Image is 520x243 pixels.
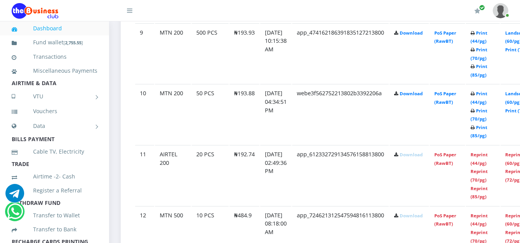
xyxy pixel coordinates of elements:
a: Cable TV, Electricity [12,143,97,161]
td: ₦193.93 [229,23,259,84]
a: Register a Referral [12,182,97,199]
td: [DATE] 04:34:51 PM [260,84,291,144]
a: Print (70/pg) [471,108,487,122]
td: app_474162186391835127213800 [292,23,389,84]
a: Dashboard [12,19,97,37]
a: PoS Paper (RawBT) [434,213,456,227]
a: Print (85/pg) [471,63,487,78]
a: Print (44/pg) [471,91,487,105]
a: Miscellaneous Payments [12,62,97,80]
a: Print (85/pg) [471,124,487,139]
a: Chat for support [7,208,23,221]
a: Download [400,30,423,36]
a: Transactions [12,48,97,66]
i: Renew/Upgrade Subscription [474,8,480,14]
a: PoS Paper (RawBT) [434,30,456,44]
img: User [493,3,508,18]
a: PoS Paper (RawBT) [434,91,456,105]
b: 2,755.55 [65,40,81,45]
td: 9 [135,23,154,84]
a: Transfer to Bank [12,220,97,238]
small: [ ] [63,40,83,45]
td: webe3f562752213802b3392206a [292,84,389,144]
td: [DATE] 02:49:36 PM [260,145,291,205]
td: 10 [135,84,154,144]
a: Reprint (44/pg) [471,152,488,166]
span: Renew/Upgrade Subscription [479,5,485,10]
td: [DATE] 10:15:38 AM [260,23,291,84]
td: MTN 200 [155,84,191,144]
a: Chat for support [5,190,24,203]
a: PoS Paper (RawBT) [434,152,456,166]
a: Print (70/pg) [471,47,487,61]
a: Download [400,91,423,96]
a: Data [12,116,97,136]
a: Download [400,213,423,219]
td: ₦193.88 [229,84,259,144]
a: Print (44/pg) [471,30,487,44]
td: app_612332729134576158813800 [292,145,389,205]
td: 20 PCS [192,145,229,205]
td: 50 PCS [192,84,229,144]
a: Download [400,152,423,157]
a: Reprint (70/pg) [471,168,488,183]
td: 500 PCS [192,23,229,84]
a: Reprint (44/pg) [471,213,488,227]
td: ₦192.74 [229,145,259,205]
a: VTU [12,87,97,106]
td: MTN 200 [155,23,191,84]
a: Fund wallet[2,755.55] [12,33,97,52]
td: AIRTEL 200 [155,145,191,205]
a: Reprint (85/pg) [471,185,488,200]
a: Vouchers [12,102,97,120]
img: Logo [12,3,58,19]
td: 11 [135,145,154,205]
a: Transfer to Wallet [12,206,97,224]
a: Airtime -2- Cash [12,168,97,185]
